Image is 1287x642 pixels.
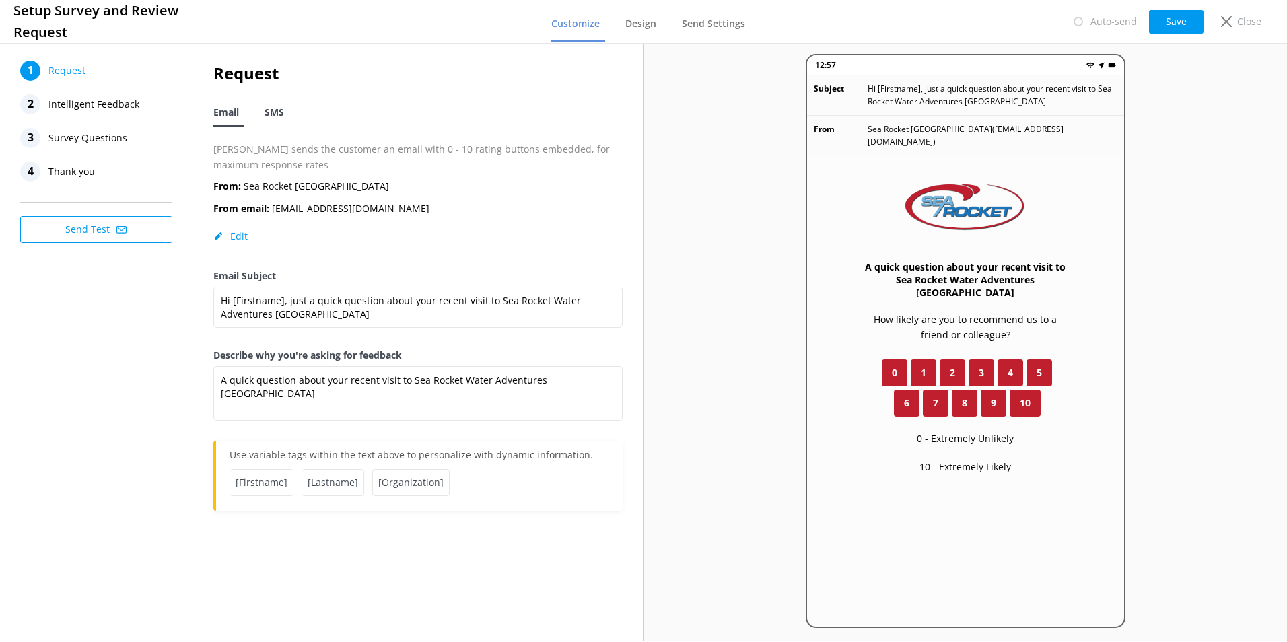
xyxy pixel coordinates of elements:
p: Use variable tags within the text above to personalize with dynamic information. [230,448,609,469]
textarea: Hi [Firstname], just a quick question about your recent visit to Sea Rocket Water Adventures [GEO... [213,287,623,328]
p: Close [1237,14,1261,29]
b: From email: [213,202,269,215]
p: 10 - Extremely Likely [919,460,1011,474]
span: 3 [979,365,984,380]
button: Edit [213,229,248,243]
textarea: A quick question about your recent visit to Sea Rocket Water Adventures [GEOGRAPHIC_DATA] [213,366,623,421]
div: 3 [20,128,40,148]
span: SMS [265,106,284,119]
span: Design [625,17,656,30]
span: 7 [933,396,938,411]
img: near-me.png [1097,61,1105,69]
label: Email Subject [213,269,623,283]
button: Send Test [20,216,172,243]
label: Describe why you're asking for feedback [213,348,623,363]
p: Sea Rocket [GEOGRAPHIC_DATA] [213,179,389,194]
p: Auto-send [1090,14,1137,29]
span: 10 [1020,396,1031,411]
span: Survey Questions [48,128,127,148]
span: 8 [962,396,967,411]
h3: A quick question about your recent visit to Sea Rocket Water Adventures [GEOGRAPHIC_DATA] [861,260,1070,299]
p: 12:57 [815,59,836,71]
div: 1 [20,61,40,81]
span: [Lastname] [302,469,364,496]
b: From: [213,180,241,192]
h2: Request [213,61,623,86]
span: Customize [551,17,600,30]
span: [Firstname] [230,469,293,496]
img: battery.png [1108,61,1116,69]
span: [Organization] [372,469,450,496]
span: 6 [904,396,909,411]
p: [PERSON_NAME] sends the customer an email with 0 - 10 rating buttons embedded, for maximum respon... [213,142,623,172]
div: 4 [20,162,40,182]
span: 0 [892,365,897,380]
span: 1 [921,365,926,380]
p: Subject [814,82,868,108]
span: Thank you [48,162,95,182]
span: Email [213,106,239,119]
p: [EMAIL_ADDRESS][DOMAIN_NAME] [213,201,429,216]
p: From [814,122,868,148]
p: Sea Rocket [GEOGRAPHIC_DATA] ( [EMAIL_ADDRESS][DOMAIN_NAME] ) [868,122,1117,148]
span: 9 [991,396,996,411]
img: wifi.png [1086,61,1094,69]
div: 2 [20,94,40,114]
p: Hi [Firstname], just a quick question about your recent visit to Sea Rocket Water Adventures [GEO... [868,82,1117,108]
p: 0 - Extremely Unlikely [917,431,1014,446]
span: 2 [950,365,955,380]
span: 4 [1008,365,1013,380]
img: 863-1759291788.png [898,182,1033,234]
span: Send Settings [682,17,745,30]
span: 5 [1037,365,1042,380]
span: Request [48,61,85,81]
button: Save [1149,10,1204,34]
span: Intelligent Feedback [48,94,139,114]
p: How likely are you to recommend us to a friend or colleague? [861,312,1070,343]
